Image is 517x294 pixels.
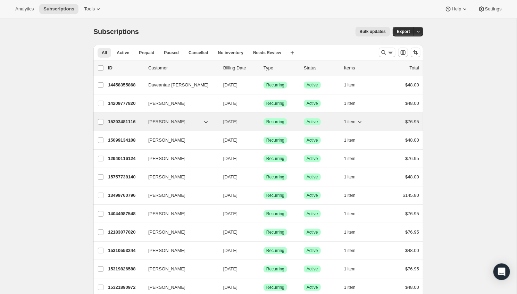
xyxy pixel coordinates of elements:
span: [DATE] [223,285,237,290]
span: Paused [164,50,179,56]
span: [PERSON_NAME] [148,174,185,180]
span: 1 item [344,156,356,161]
div: Items [344,65,379,72]
div: IDCustomerBilling DateTypeStatusItemsTotal [108,65,419,72]
span: Recurring [266,137,284,143]
span: [PERSON_NAME] [148,100,185,107]
button: Subscriptions [39,4,78,14]
button: Export [393,27,414,36]
div: 14458355868Daveantae [PERSON_NAME][DATE]SuccessRecurringSuccessActive1 item$48.00 [108,80,419,90]
div: Type [264,65,298,72]
button: 1 item [344,80,363,90]
p: 15099134108 [108,137,143,144]
button: Analytics [11,4,38,14]
button: [PERSON_NAME] [144,171,214,183]
button: 1 item [344,264,363,274]
span: Daveantae [PERSON_NAME] [148,82,208,89]
span: 1 item [344,137,356,143]
p: Customer [148,65,218,72]
span: $48.00 [405,137,419,143]
span: [PERSON_NAME] [148,192,185,199]
button: 1 item [344,227,363,237]
span: Active [307,137,318,143]
span: Recurring [266,211,284,217]
button: [PERSON_NAME] [144,245,214,256]
p: ID [108,65,143,72]
span: $76.95 [405,156,419,161]
button: [PERSON_NAME] [144,282,214,293]
div: Open Intercom Messenger [493,263,510,280]
button: 1 item [344,99,363,108]
p: 15293481116 [108,118,143,125]
span: Recurring [266,101,284,106]
span: Export [397,29,410,34]
span: 1 item [344,266,356,272]
span: $76.95 [405,229,419,235]
span: [PERSON_NAME] [148,266,185,272]
span: Active [307,119,318,125]
div: 14044987548[PERSON_NAME][DATE]SuccessRecurringSuccessActive1 item$76.95 [108,209,419,219]
span: Recurring [266,119,284,125]
div: 12183077020[PERSON_NAME][DATE]SuccessRecurringSuccessActive1 item$76.95 [108,227,419,237]
span: [PERSON_NAME] [148,284,185,291]
span: Recurring [266,82,284,88]
span: Active [307,101,318,106]
button: [PERSON_NAME] [144,153,214,164]
button: Tools [80,4,106,14]
span: [PERSON_NAME] [148,118,185,125]
div: 15321890972[PERSON_NAME][DATE]SuccessRecurringSuccessActive1 item$48.00 [108,283,419,292]
span: $76.95 [405,266,419,271]
button: Help [441,4,472,14]
button: [PERSON_NAME] [144,190,214,201]
span: [DATE] [223,248,237,253]
button: 1 item [344,135,363,145]
span: Recurring [266,174,284,180]
span: Subscriptions [43,6,74,12]
p: 12183077020 [108,229,143,236]
p: Total [410,65,419,72]
span: Active [307,193,318,198]
span: $48.00 [405,174,419,179]
button: Bulk updates [356,27,390,36]
span: [DATE] [223,229,237,235]
span: [DATE] [223,211,237,216]
span: Settings [485,6,502,12]
span: Recurring [266,229,284,235]
span: Recurring [266,266,284,272]
span: Active [307,156,318,161]
button: 1 item [344,172,363,182]
button: 1 item [344,117,363,127]
span: Active [307,82,318,88]
span: Analytics [15,6,34,12]
span: [PERSON_NAME] [148,247,185,254]
button: 1 item [344,283,363,292]
span: Needs Review [253,50,281,56]
span: $145.80 [403,193,419,198]
span: Recurring [266,156,284,161]
div: 15099134108[PERSON_NAME][DATE]SuccessRecurringSuccessActive1 item$48.00 [108,135,419,145]
div: 15319826588[PERSON_NAME][DATE]SuccessRecurringSuccessActive1 item$76.95 [108,264,419,274]
span: [DATE] [223,137,237,143]
span: Tools [84,6,95,12]
span: [DATE] [223,119,237,124]
button: Customize table column order and visibility [398,48,408,57]
button: Daveantae [PERSON_NAME] [144,79,214,91]
button: [PERSON_NAME] [144,208,214,219]
span: Recurring [266,248,284,253]
span: Active [117,50,129,56]
div: 15310553244[PERSON_NAME][DATE]SuccessRecurringSuccessActive1 item$48.00 [108,246,419,255]
span: [PERSON_NAME] [148,210,185,217]
p: 12940116124 [108,155,143,162]
div: 15757738140[PERSON_NAME][DATE]SuccessRecurringSuccessActive1 item$48.00 [108,172,419,182]
span: [PERSON_NAME] [148,229,185,236]
button: Search and filter results [379,48,395,57]
button: [PERSON_NAME] [144,98,214,109]
span: 1 item [344,211,356,217]
button: 1 item [344,191,363,200]
span: Active [307,211,318,217]
span: Active [307,229,318,235]
span: Prepaid [139,50,154,56]
span: Cancelled [189,50,208,56]
p: 15310553244 [108,247,143,254]
span: Active [307,285,318,290]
